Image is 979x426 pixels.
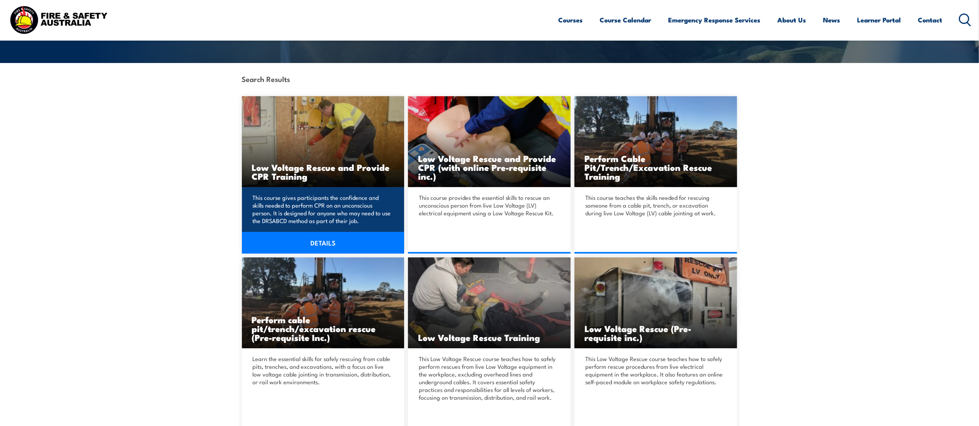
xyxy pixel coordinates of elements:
[574,96,737,187] img: Perform Cable Pit/Trench/Excavation Rescue TRAINING
[419,355,557,401] p: This Low Voltage Rescue course teaches how to safely perform rescues from live Low Voltage equipm...
[419,194,557,217] p: This course provides the essential skills to rescue an unconscious person from live Low Voltage (...
[242,96,405,187] a: Low Voltage Rescue and Provide CPR Training
[857,10,901,30] a: Learner Portal
[242,232,405,254] a: DETAILS
[669,10,761,30] a: Emergency Response Services
[408,96,571,187] img: Low Voltage Rescue and Provide CPR (with online Pre-requisite inc.)
[253,194,391,225] p: This course gives participants the confidence and skills needed to perform CPR on an unconscious ...
[408,257,571,348] a: Low Voltage Rescue Training
[574,257,737,348] a: Low Voltage Rescue (Pre-requisite inc.)
[408,257,571,348] img: Low Voltage Rescue
[585,324,727,342] h3: Low Voltage Rescue (Pre-requisite inc.)
[253,355,391,386] p: Learn the essential skills for safely rescuing from cable pits, trenches, and excavations, with a...
[574,96,737,187] a: Perform Cable Pit/Trench/Excavation Rescue Training
[585,194,724,217] p: This course teaches the skills needed for rescuing someone from a cable pit, trench, or excavatio...
[418,333,561,342] h3: Low Voltage Rescue Training
[778,10,806,30] a: About Us
[823,10,840,30] a: News
[242,73,290,84] strong: Search Results
[252,315,394,342] h3: Perform cable pit/trench/excavation rescue (Pre-requisite Inc.)
[242,257,405,348] a: Perform cable pit/trench/excavation rescue (Pre-requisite Inc.)
[242,257,405,348] img: Perform Cable Pit/Trench/Excavation Rescue TRAINING
[585,154,727,181] h3: Perform Cable Pit/Trench/Excavation Rescue Training
[600,10,652,30] a: Course Calendar
[418,154,561,181] h3: Low Voltage Rescue and Provide CPR (with online Pre-requisite inc.)
[242,96,405,187] img: Low Voltage Rescue and Provide CPR
[252,163,394,181] h3: Low Voltage Rescue and Provide CPR Training
[585,355,724,386] p: This Low Voltage Rescue course teaches how to safely perform rescue procedures from live electric...
[918,10,943,30] a: Contact
[574,257,737,348] img: Low Voltage Rescue and Provide CPR TRAINING
[559,10,583,30] a: Courses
